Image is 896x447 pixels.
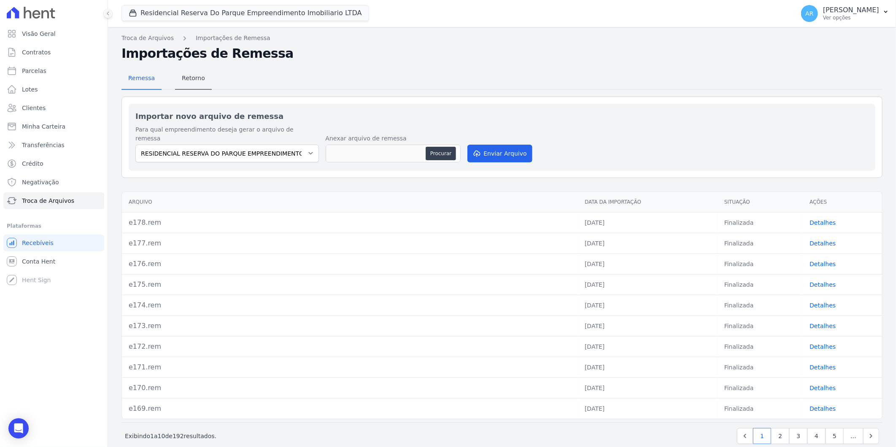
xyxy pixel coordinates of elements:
p: Exibindo a de resultados. [125,432,216,440]
th: Ações [803,192,882,213]
td: [DATE] [578,233,718,253]
button: Residencial Reserva Do Parque Empreendimento Imobiliario LTDA [121,5,369,21]
a: Recebíveis [3,234,104,251]
a: Troca de Arquivos [121,34,174,43]
span: 10 [158,433,165,439]
a: Parcelas [3,62,104,79]
a: 3 [789,428,807,444]
td: [DATE] [578,253,718,274]
a: 1 [753,428,771,444]
td: Finalizada [718,315,803,336]
span: AR [805,11,813,16]
th: Situação [718,192,803,213]
a: Detalhes [810,261,836,267]
a: Crédito [3,155,104,172]
label: Para qual empreendimento deseja gerar o arquivo de remessa [135,125,319,143]
a: Detalhes [810,302,836,309]
span: … [843,428,864,444]
span: 192 [173,433,184,439]
td: [DATE] [578,357,718,377]
div: e170.rem [129,383,571,393]
td: [DATE] [578,398,718,419]
h2: Importar novo arquivo de remessa [135,110,869,122]
a: Detalhes [810,343,836,350]
th: Arquivo [122,192,578,213]
a: Retorno [175,68,212,90]
span: Lotes [22,85,38,94]
a: Previous [737,428,753,444]
td: [DATE] [578,336,718,357]
th: Data da Importação [578,192,718,213]
a: Minha Carteira [3,118,104,135]
a: Contratos [3,44,104,61]
label: Anexar arquivo de remessa [326,134,461,143]
a: Detalhes [810,240,836,247]
span: Parcelas [22,67,46,75]
a: Detalhes [810,323,836,329]
td: Finalizada [718,377,803,398]
nav: Breadcrumb [121,34,883,43]
a: 4 [807,428,826,444]
td: Finalizada [718,212,803,233]
span: Contratos [22,48,51,57]
div: e173.rem [129,321,571,331]
div: e178.rem [129,218,571,228]
span: Visão Geral [22,30,56,38]
span: Retorno [177,70,210,86]
span: Minha Carteira [22,122,65,131]
a: Clientes [3,100,104,116]
td: [DATE] [578,212,718,233]
span: Remessa [123,70,160,86]
td: [DATE] [578,274,718,295]
a: Lotes [3,81,104,98]
a: 5 [826,428,844,444]
div: e174.rem [129,300,571,310]
a: Visão Geral [3,25,104,42]
a: Conta Hent [3,253,104,270]
a: Remessa [121,68,162,90]
span: Clientes [22,104,46,112]
h2: Importações de Remessa [121,46,883,61]
div: e176.rem [129,259,571,269]
span: Negativação [22,178,59,186]
div: e169.rem [129,404,571,414]
a: Detalhes [810,405,836,412]
a: Detalhes [810,281,836,288]
td: [DATE] [578,295,718,315]
div: e177.rem [129,238,571,248]
a: Negativação [3,174,104,191]
a: Detalhes [810,219,836,226]
span: Transferências [22,141,65,149]
p: [PERSON_NAME] [823,6,879,14]
p: Ver opções [823,14,879,21]
span: Troca de Arquivos [22,197,74,205]
td: Finalizada [718,357,803,377]
td: [DATE] [578,377,718,398]
td: [DATE] [578,315,718,336]
a: Transferências [3,137,104,153]
a: Importações de Remessa [196,34,270,43]
td: Finalizada [718,274,803,295]
a: Next [863,428,879,444]
td: Finalizada [718,233,803,253]
a: Detalhes [810,364,836,371]
div: e172.rem [129,342,571,352]
td: Finalizada [718,295,803,315]
td: Finalizada [718,336,803,357]
span: 1 [150,433,154,439]
nav: Tab selector [121,68,212,90]
div: Plataformas [7,221,101,231]
td: Finalizada [718,253,803,274]
div: Open Intercom Messenger [8,418,29,439]
span: Recebíveis [22,239,54,247]
span: Crédito [22,159,43,168]
button: Enviar Arquivo [467,145,532,162]
a: Troca de Arquivos [3,192,104,209]
div: e175.rem [129,280,571,290]
a: 2 [771,428,789,444]
span: Conta Hent [22,257,55,266]
button: AR [PERSON_NAME] Ver opções [794,2,896,25]
a: Detalhes [810,385,836,391]
button: Procurar [426,147,456,160]
div: e171.rem [129,362,571,372]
